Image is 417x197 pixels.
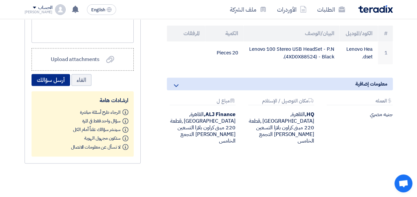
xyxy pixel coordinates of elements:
b: ALJ Finance, [204,110,236,118]
span: Upload attachments [51,55,100,63]
div: الحساب [38,5,52,11]
td: Lenovo Headset. [339,41,378,64]
span: سؤال واحد فقط في المرة [82,117,120,124]
span: ستكون مجهول الهوية [84,135,120,142]
b: HQ, [305,110,314,118]
td: Lenovo 100 Stereo USB HeadSet - P.N (4XD0X88524) - Black. [243,41,339,64]
div: Open chat [394,174,412,192]
button: أرسل سؤالك [32,74,70,86]
th: الكود/الموديل [339,26,378,41]
span: معلومات إضافية [355,80,387,88]
span: الرجاء طرح أسئلة مباشرة [80,108,120,115]
img: profile_test.png [55,4,66,15]
div: [PERSON_NAME] [25,10,53,14]
span: لا تسأل عن معلومات الاتصال [71,143,120,150]
th: الكمية [205,26,243,41]
img: Teradix logo [358,5,393,13]
a: ملف الشركة [225,2,272,17]
div: جنيه مصري [324,111,393,118]
th: البيان/الوصف [243,26,339,41]
th: # [378,26,393,41]
a: الأوردرات [272,2,312,17]
div: مكان التوصيل / الإستلام [248,98,314,105]
div: القاهرة, [GEOGRAPHIC_DATA] ,قطعة 220 مبنى كراون بلازا التسعين [PERSON_NAME] التجمع الخامس [245,111,314,144]
span: سينشر سؤالك علناً أمام الكل [73,126,120,133]
button: الغاء [71,74,92,86]
td: 20 Pieces [205,41,243,64]
button: English [87,4,116,15]
span: English [91,8,105,12]
div: العمله [327,98,393,105]
div: مباع ل [170,98,236,105]
div: القاهرة, [GEOGRAPHIC_DATA] ,قطعة 220 مبنى كراون بلازا التسعين [PERSON_NAME] التجمع الخامس [167,111,236,144]
th: المرفقات [167,26,205,41]
div: ارشادات هامة [37,97,128,104]
td: 1 [378,41,393,64]
a: الطلبات [312,2,350,17]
